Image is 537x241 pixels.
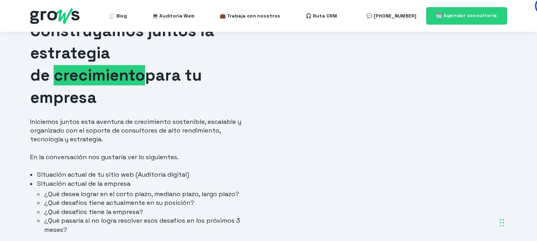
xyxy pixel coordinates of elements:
li: Situación actual de la empresa [37,179,254,234]
li: ¿Qué pasaría si no logra resolver esos desafíos en los próximos 3 meses? [44,216,254,234]
li: Situación actual de tu sitio web (Auditoría digital) [37,170,254,179]
li: ¿Qué desafíos tiene la empresa? [44,208,254,216]
h1: Construyamos juntos la estrategia de para tu empresa [30,20,254,109]
a: 💼 Trabaja con nosotros [220,8,280,24]
iframe: Chat Widget [394,139,537,241]
span: crecimiento [54,65,145,85]
div: Widget de chat [394,139,537,241]
a: 🗓️ Agendar consultoría [426,7,507,24]
a: 🧾 Blog [109,8,127,24]
p: Iniciemos juntos esta aventura de crecimiento sostenible, escalable y organizado con el soporte d... [30,118,254,144]
a: 🎧 Ruta CRM [306,8,337,24]
div: Arrastrar [500,211,504,235]
a: 💻 Auditoría Web [152,8,194,24]
img: grows - hubspot [30,8,79,24]
li: ¿Qué desafíos tiene actualmente en su posición? [44,199,254,207]
span: 🗓️ Agendar consultoría [436,12,497,19]
li: ¿Qué desea lograr en el corto plazo, mediano plazo, largo plazo? [44,190,254,199]
a: 💬 [PHONE_NUMBER] [366,8,416,24]
p: En la conversación nos gustaría ver lo siguientes. [30,153,254,162]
